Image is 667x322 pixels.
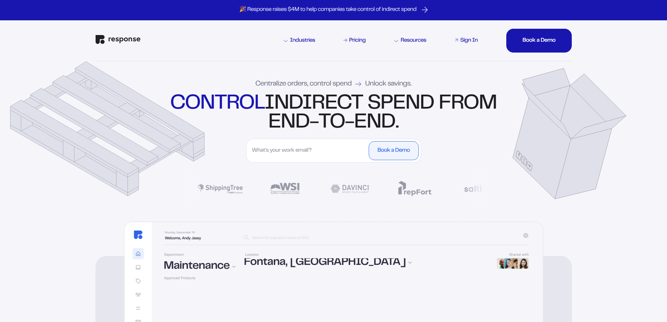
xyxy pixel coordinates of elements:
button: Book a DemoBook a DemoBook a DemoBook a DemoBook a DemoBook a Demo [506,29,571,53]
a: Sign In [453,36,479,45]
img: Response Logo [96,35,140,44]
div: Centralize orders, control spend [256,81,412,88]
strong: control [170,95,264,113]
div: Maintenance [164,261,236,272]
button: Book a Demo [369,141,418,160]
div: Industries [284,38,315,43]
div: Book a Demo [522,38,555,43]
div: Resources [394,38,426,43]
div: Fontana, [GEOGRAPHIC_DATA] [244,257,487,268]
div: Sign In [460,38,478,43]
div: indirect spend from end-to-end. [168,94,499,132]
p: 🎉 Response raises $4M to help companies take control of indirect spend [239,6,417,14]
div: Book a Demo [377,148,410,153]
a: Pricing [342,36,367,45]
a: Response Home [96,35,140,46]
input: What's your work email? [249,141,367,160]
div: Pricing [349,38,366,43]
span: Unlock savings. [365,81,411,88]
